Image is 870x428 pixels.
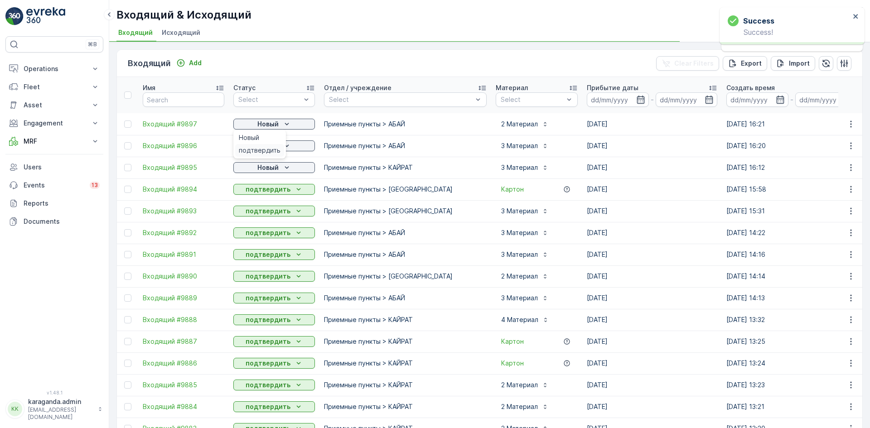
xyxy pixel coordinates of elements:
button: подтвердить [233,401,315,412]
button: 3 Материал [496,226,554,240]
p: 3 Материал [501,141,538,150]
p: Documents [24,217,100,226]
div: Toggle Row Selected [124,229,131,236]
span: Исходящий [162,28,200,37]
td: [DATE] [582,244,722,265]
p: Статус [233,83,256,92]
p: Прибытие даты [587,83,638,92]
td: Приемные пункты > КАЙРАТ [319,309,491,331]
div: Toggle Row Selected [124,403,131,410]
p: Export [741,59,762,68]
span: Входящий #9895 [143,163,224,172]
a: Входящий #9893 [143,207,224,216]
p: Add [189,58,202,67]
p: Success! [728,28,850,36]
p: [EMAIL_ADDRESS][DOMAIN_NAME] [28,406,93,421]
img: logo_light-DOdMpM7g.png [26,7,65,25]
a: Входящий #9896 [143,141,224,150]
p: - [651,94,654,105]
a: Входящий #9890 [143,272,224,281]
div: Toggle Row Selected [124,294,131,302]
td: [DATE] [582,265,722,287]
p: Новый [257,120,279,129]
p: подтвердить [246,250,290,259]
td: [DATE] 15:31 [722,200,861,222]
td: [DATE] [582,287,722,309]
p: подтвердить [246,272,290,281]
td: Приемные пункты > АБАЙ [319,222,491,244]
div: Toggle Row Selected [124,273,131,280]
p: подтвердить [246,185,290,194]
td: [DATE] [582,352,722,374]
div: Toggle Row Selected [124,360,131,367]
a: Картон [501,185,524,194]
td: Приемные пункты > [GEOGRAPHIC_DATA] [319,178,491,200]
button: подтвердить [233,184,315,195]
p: Operations [24,64,85,73]
button: подтвердить [233,271,315,282]
span: Картон [501,359,524,368]
td: [DATE] 13:21 [722,396,861,418]
button: 2 Материал [496,399,554,414]
button: Fleet [5,78,103,96]
td: [DATE] 13:23 [722,374,861,396]
div: Toggle Row Selected [124,251,131,258]
td: [DATE] 13:25 [722,331,861,352]
p: Select [238,95,301,104]
button: 3 Материал [496,160,554,175]
span: Входящий #9889 [143,293,224,303]
button: Clear Filters [656,56,719,71]
button: 3 Материал [496,247,554,262]
td: Приемные пункты > АБАЙ [319,113,491,135]
a: Входящий #9885 [143,380,224,390]
td: [DATE] 14:13 [722,287,861,309]
button: KKkaraganda.admin[EMAIL_ADDRESS][DOMAIN_NAME] [5,397,103,421]
td: Приемные пункты > АБАЙ [319,135,491,157]
p: 2 Материал [501,120,538,129]
h3: Success [743,15,774,26]
td: [DATE] [582,157,722,178]
td: [DATE] 14:14 [722,265,861,287]
td: [DATE] 14:16 [722,244,861,265]
p: 2 Материал [501,402,538,411]
span: Входящий #9897 [143,120,224,129]
td: [DATE] 14:22 [722,222,861,244]
p: ⌘B [88,41,97,48]
button: подтвердить [233,380,315,390]
span: Входящий #9886 [143,359,224,368]
p: Users [24,163,100,172]
a: Входящий #9884 [143,402,224,411]
input: Search [143,92,224,107]
p: подтвердить [246,337,290,346]
td: [DATE] [582,396,722,418]
input: dd/mm/yyyy [656,92,718,107]
p: Engagement [24,119,85,128]
p: 3 Материал [501,228,538,237]
p: подтвердить [246,380,290,390]
p: Fleet [24,82,85,91]
button: Новый [233,162,315,173]
button: Add [173,58,205,68]
button: подтвердить [233,206,315,216]
button: 3 Материал [496,291,554,305]
a: Входящий #9894 [143,185,224,194]
a: Входящий #9892 [143,228,224,237]
div: Toggle Row Selected [124,186,131,193]
td: [DATE] [582,135,722,157]
td: Приемные пункты > КАЙРАТ [319,396,491,418]
p: подтвердить [246,315,290,324]
p: 3 Материал [501,207,538,216]
div: Toggle Row Selected [124,207,131,215]
a: Входящий #9891 [143,250,224,259]
a: Картон [501,337,524,346]
p: Select [501,95,564,104]
a: Users [5,158,103,176]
